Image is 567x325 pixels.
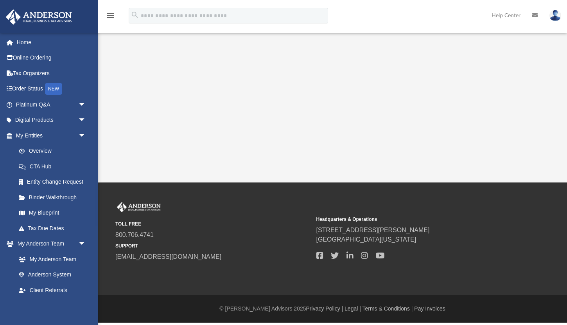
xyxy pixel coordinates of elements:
img: Anderson Advisors Platinum Portal [115,202,162,212]
a: Platinum Q&Aarrow_drop_down [5,97,98,112]
a: [GEOGRAPHIC_DATA][US_STATE] [316,236,416,243]
a: Online Ordering [5,50,98,66]
a: Home [5,34,98,50]
a: My Documentsarrow_drop_down [5,298,94,314]
a: Terms & Conditions | [362,305,413,312]
span: arrow_drop_down [78,97,94,113]
a: My Entitiesarrow_drop_down [5,128,98,143]
a: My Anderson Team [11,251,90,267]
a: Overview [11,143,98,159]
a: Digital Productsarrow_drop_down [5,112,98,128]
a: My Blueprint [11,205,94,221]
a: Legal | [345,305,361,312]
small: SUPPORT [115,242,311,249]
a: [EMAIL_ADDRESS][DOMAIN_NAME] [115,253,221,260]
img: User Pic [549,10,561,21]
a: Privacy Policy | [306,305,343,312]
a: Order StatusNEW [5,81,98,97]
a: Pay Invoices [414,305,445,312]
a: Tax Due Dates [11,220,98,236]
span: arrow_drop_down [78,128,94,144]
i: menu [106,11,115,20]
span: arrow_drop_down [78,298,94,314]
small: Headquarters & Operations [316,216,512,223]
a: Binder Walkthrough [11,190,98,205]
div: NEW [45,83,62,95]
a: 800.706.4741 [115,231,154,238]
i: search [131,11,139,19]
a: CTA Hub [11,159,98,174]
div: © [PERSON_NAME] Advisors 2025 [98,305,567,313]
a: Anderson System [11,267,94,283]
a: menu [106,15,115,20]
a: Client Referrals [11,282,94,298]
span: arrow_drop_down [78,236,94,252]
a: Entity Change Request [11,174,98,190]
span: arrow_drop_down [78,112,94,128]
a: [STREET_ADDRESS][PERSON_NAME] [316,227,430,233]
a: Tax Organizers [5,65,98,81]
img: Anderson Advisors Platinum Portal [4,9,74,25]
a: My Anderson Teamarrow_drop_down [5,236,94,252]
small: TOLL FREE [115,220,311,227]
